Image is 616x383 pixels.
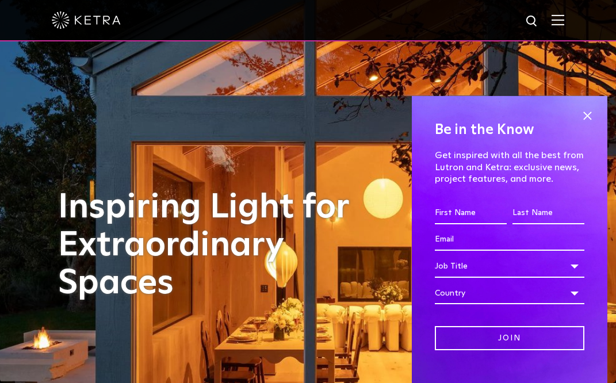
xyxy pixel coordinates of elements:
input: Email [435,229,584,251]
h4: Be in the Know [435,119,584,141]
p: Get inspired with all the best from Lutron and Ketra: exclusive news, project features, and more. [435,150,584,185]
div: Country [435,282,584,304]
input: First Name [435,202,507,224]
input: Last Name [512,202,584,224]
h1: Inspiring Light for Extraordinary Spaces [58,189,384,302]
img: Hamburger%20Nav.svg [552,14,564,25]
img: ketra-logo-2019-white [52,12,121,29]
img: search icon [525,14,540,29]
input: Join [435,326,584,351]
div: Job Title [435,255,584,277]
